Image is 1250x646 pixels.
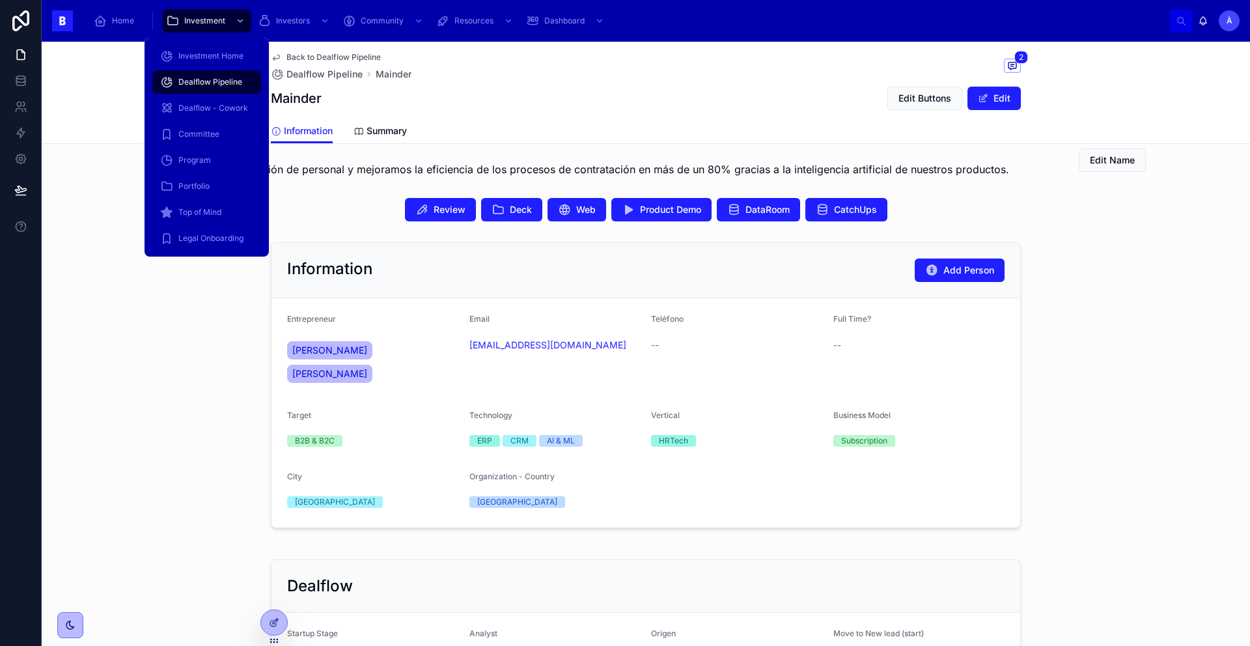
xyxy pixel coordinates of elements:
[1014,51,1028,64] span: 2
[469,471,555,481] span: Organization - Country
[481,198,542,221] button: Deck
[522,9,611,33] a: Dashboard
[146,143,1009,161] h1: Mainder
[834,203,877,216] span: CatchUps
[367,124,407,137] span: Summary
[286,52,381,63] span: Back to Dealflow Pipeline
[271,89,322,107] h1: Mainder
[287,628,338,638] span: Startup Stage
[405,198,476,221] button: Review
[833,628,924,638] span: Move to New lead (start)
[152,175,261,198] a: Portfolio
[915,259,1005,282] button: Add Person
[611,198,712,221] button: Product Demo
[469,410,512,420] span: Technology
[1227,16,1232,26] span: À
[287,365,372,383] a: [PERSON_NAME]
[271,119,333,144] a: Information
[454,16,493,26] span: Resources
[833,314,871,324] span: Full Time?
[1090,154,1135,167] span: Edit Name
[178,155,211,165] span: Program
[1079,148,1146,172] button: Edit Name
[178,77,242,87] span: Dealflow Pipeline
[548,198,606,221] button: Web
[287,410,311,420] span: Target
[286,68,363,81] span: Dealflow Pipeline
[152,201,261,224] a: Top of Mind
[833,339,841,352] span: --
[152,70,261,94] a: Dealflow Pipeline
[295,435,335,447] div: B2B & B2C
[651,628,676,638] span: Origen
[287,259,372,279] h2: Information
[276,16,310,26] span: Investors
[805,198,887,221] button: CatchUps
[376,68,411,81] a: Mainder
[339,9,430,33] a: Community
[152,96,261,120] a: Dealflow - Cowork
[477,435,492,447] div: ERP
[510,435,529,447] div: CRM
[287,471,302,481] span: City
[547,435,575,447] div: AI & ML
[432,9,520,33] a: Resources
[745,203,790,216] span: DataRoom
[361,16,404,26] span: Community
[152,122,261,146] a: Committee
[295,496,375,508] div: [GEOGRAPHIC_DATA]
[651,314,684,324] span: Teléfono
[284,124,333,137] span: Information
[178,103,248,113] span: Dealflow - Cowork
[898,92,951,105] span: Edit Buttons
[354,119,407,145] a: Summary
[967,87,1021,110] button: Edit
[162,9,251,33] a: Investment
[287,576,353,597] h2: Dealflow
[659,435,688,447] div: HRTech
[292,344,367,357] span: [PERSON_NAME]
[178,233,243,244] span: Legal Onboarding
[271,52,381,63] a: Back to Dealflow Pipeline
[287,314,336,324] span: Entrepreneur
[434,203,465,216] span: Review
[640,203,701,216] span: Product Demo
[184,16,225,26] span: Investment
[52,10,73,31] img: App logo
[651,410,680,420] span: Vertical
[152,227,261,250] a: Legal Onboarding
[178,51,243,61] span: Investment Home
[717,198,800,221] button: DataRoom
[943,264,994,277] span: Add Person
[112,16,134,26] span: Home
[469,628,497,638] span: Analyst
[178,129,219,139] span: Committee
[477,496,557,508] div: [GEOGRAPHIC_DATA]
[469,314,490,324] span: Email
[833,410,891,420] span: Business Model
[841,435,887,447] div: Subscription
[544,16,585,26] span: Dashboard
[287,341,372,359] a: [PERSON_NAME]
[292,367,367,380] span: [PERSON_NAME]
[469,339,626,352] a: [EMAIL_ADDRESS][DOMAIN_NAME]
[271,68,363,81] a: Dealflow Pipeline
[887,87,962,110] button: Edit Buttons
[178,181,210,191] span: Portfolio
[576,203,596,216] span: Web
[152,44,261,68] a: Investment Home
[1004,59,1021,75] button: 2
[146,161,1009,177] span: Automatizamos la selección de personal y mejoramos la eficiencia de los procesos de contratación ...
[83,7,1169,35] div: scrollable content
[254,9,336,33] a: Investors
[651,339,659,352] span: --
[90,9,143,33] a: Home
[510,203,532,216] span: Deck
[152,148,261,172] a: Program
[178,207,221,218] span: Top of Mind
